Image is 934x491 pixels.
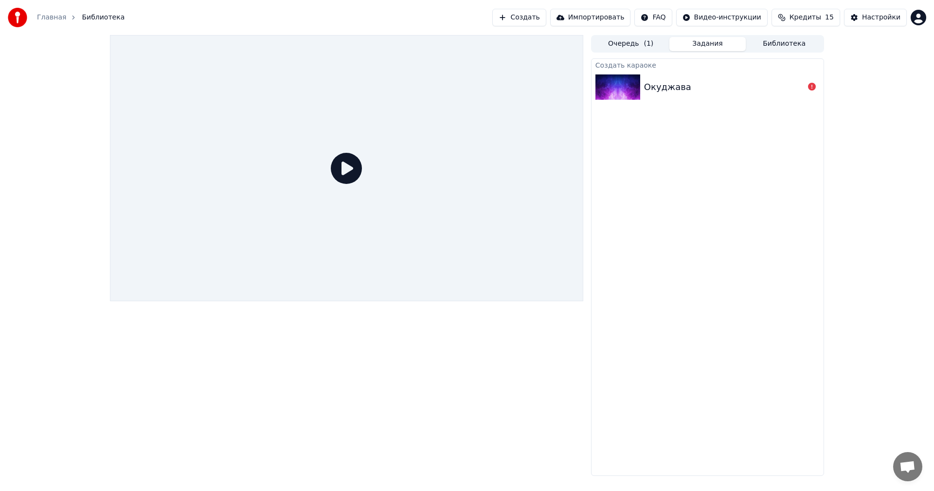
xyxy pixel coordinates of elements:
span: Кредиты [790,13,821,22]
div: Настройки [862,13,900,22]
div: Создать караоке [592,59,824,71]
div: Окуджава [644,80,691,94]
button: Задания [669,37,746,51]
button: FAQ [634,9,672,26]
span: 15 [825,13,834,22]
button: Библиотека [746,37,823,51]
button: Создать [492,9,546,26]
a: Главная [37,13,66,22]
button: Импортировать [550,9,631,26]
button: Кредиты15 [772,9,840,26]
img: youka [8,8,27,27]
button: Настройки [844,9,907,26]
span: ( 1 ) [644,39,653,49]
nav: breadcrumb [37,13,125,22]
a: Открытый чат [893,452,922,481]
button: Видео-инструкции [676,9,768,26]
button: Очередь [593,37,669,51]
span: Библиотека [82,13,125,22]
